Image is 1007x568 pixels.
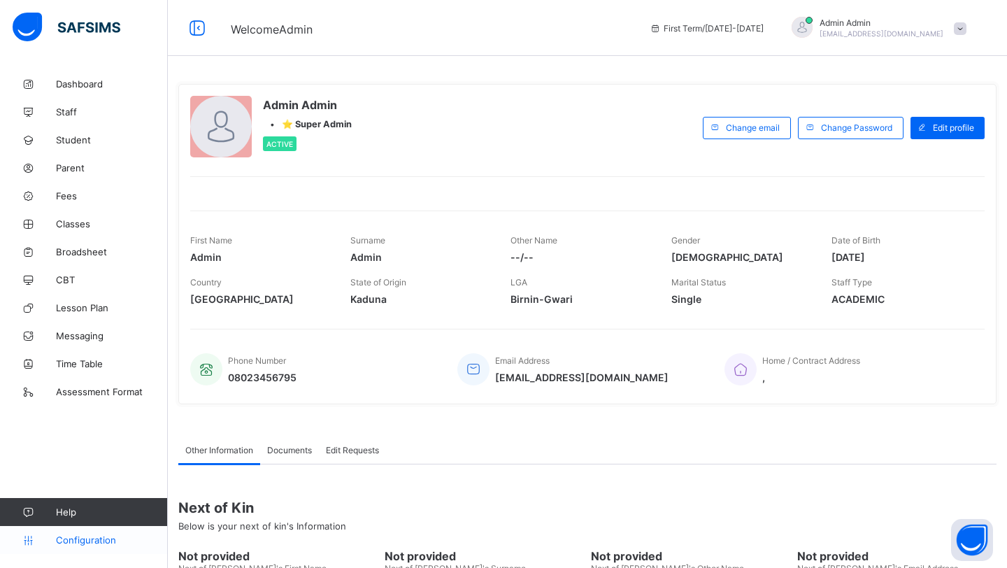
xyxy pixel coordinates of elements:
[495,355,550,366] span: Email Address
[178,520,346,532] span: Below is your next of kin's Information
[762,355,860,366] span: Home / Contract Address
[510,251,650,263] span: --/--
[797,549,997,563] span: Not provided
[56,534,167,546] span: Configuration
[326,445,379,455] span: Edit Requests
[831,235,880,246] span: Date of Birth
[762,371,860,383] span: ,
[178,499,997,516] span: Next of Kin
[350,251,490,263] span: Admin
[231,22,313,36] span: Welcome Admin
[56,386,168,397] span: Assessment Format
[185,445,253,455] span: Other Information
[56,506,167,518] span: Help
[591,549,790,563] span: Not provided
[56,358,168,369] span: Time Table
[831,277,872,287] span: Staff Type
[933,122,974,133] span: Edit profile
[831,293,971,305] span: ACADEMIC
[671,235,700,246] span: Gender
[831,251,971,263] span: [DATE]
[190,235,232,246] span: First Name
[56,330,168,341] span: Messaging
[820,29,943,38] span: [EMAIL_ADDRESS][DOMAIN_NAME]
[778,17,973,40] div: AdminAdmin
[267,445,312,455] span: Documents
[56,190,168,201] span: Fees
[56,246,168,257] span: Broadsheet
[350,293,490,305] span: Kaduna
[726,122,780,133] span: Change email
[190,251,329,263] span: Admin
[228,355,286,366] span: Phone Number
[510,293,650,305] span: Birnin-Gwari
[56,274,168,285] span: CBT
[951,519,993,561] button: Open asap
[13,13,120,42] img: safsims
[671,251,810,263] span: [DEMOGRAPHIC_DATA]
[178,549,378,563] span: Not provided
[263,98,352,112] span: Admin Admin
[350,277,406,287] span: State of Origin
[820,17,943,28] span: Admin Admin
[282,119,352,129] span: ⭐ Super Admin
[190,277,222,287] span: Country
[671,293,810,305] span: Single
[56,134,168,145] span: Student
[56,302,168,313] span: Lesson Plan
[385,549,584,563] span: Not provided
[56,78,168,90] span: Dashboard
[263,119,352,129] div: •
[495,371,669,383] span: [EMAIL_ADDRESS][DOMAIN_NAME]
[650,23,764,34] span: session/term information
[190,293,329,305] span: [GEOGRAPHIC_DATA]
[56,218,168,229] span: Classes
[510,277,527,287] span: LGA
[350,235,385,246] span: Surname
[510,235,557,246] span: Other Name
[671,277,726,287] span: Marital Status
[56,106,168,118] span: Staff
[821,122,892,133] span: Change Password
[228,371,297,383] span: 08023456795
[56,162,168,173] span: Parent
[266,140,293,148] span: Active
